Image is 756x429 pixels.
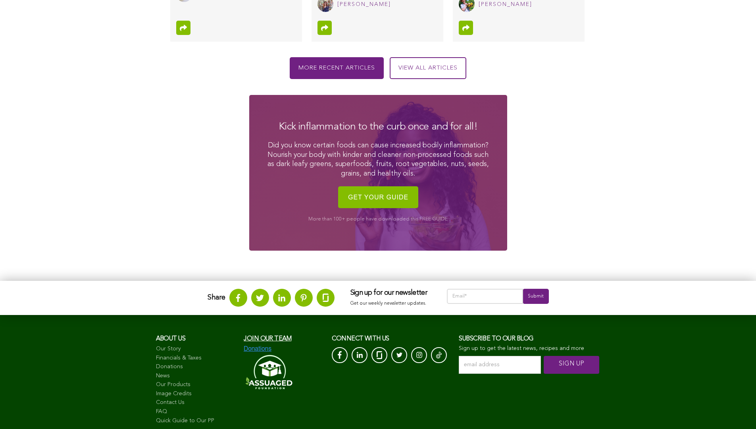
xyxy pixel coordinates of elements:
strong: Share [208,294,225,301]
img: glassdoor_White [377,351,382,359]
div: More recent articles [290,57,384,79]
a: FAQ [156,408,236,416]
a: Join our team [244,336,291,342]
a: Donations [156,363,236,371]
img: Assuaged-Foundation-Logo-White [244,352,293,392]
a: Quick Guide to Our PP [156,417,236,425]
a: Image Credits [156,390,236,398]
input: email address [459,356,541,374]
span: CONNECT with us [332,336,389,342]
input: SIGN UP [544,356,599,374]
input: Email* [447,289,523,304]
p: Get our weekly newsletter updates. [350,300,431,308]
img: Donations [244,345,271,352]
a: Contact Us [156,399,236,407]
a: Our Story [156,345,236,353]
p: Did you know certain foods can cause increased bodily inflammation? Nourish your body with kinder... [265,141,491,178]
a: View all articles [390,57,466,79]
h3: Sign up for our newsletter [350,289,431,298]
span: About us [156,336,186,342]
a: Our Products [156,381,236,389]
p: More than 100+ people have downloaded this FREE GUIDE [265,216,491,223]
img: Get your guide [338,182,418,212]
iframe: Chat Widget [716,391,756,429]
h3: Subscribe to our blog [459,335,600,343]
input: Submit [523,289,548,304]
img: glassdoor.svg [323,294,329,302]
img: Tik-Tok-Icon [436,351,442,359]
a: Financials & Taxes [156,354,236,362]
p: Sign up to get the latest news, recipes and more [459,345,600,352]
a: News [156,372,236,380]
h2: Kick inflammation to the curb once and for all! [265,120,491,134]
